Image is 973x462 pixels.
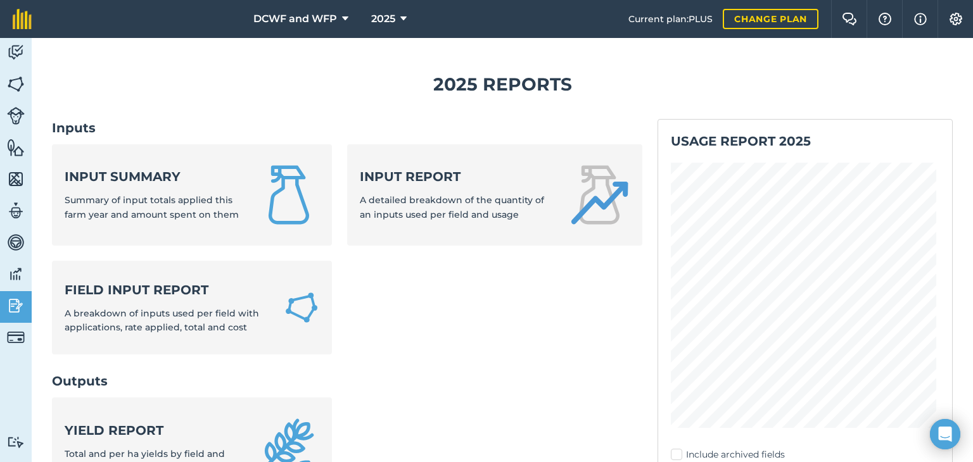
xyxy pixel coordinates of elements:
[52,119,642,137] h2: Inputs
[52,144,332,246] a: Input summarySummary of input totals applied this farm year and amount spent on them
[360,194,544,220] span: A detailed breakdown of the quantity of an inputs used per field and usage
[948,13,963,25] img: A cog icon
[914,11,927,27] img: svg+xml;base64,PHN2ZyB4bWxucz0iaHR0cDovL3d3dy53My5vcmcvMjAwMC9zdmciIHdpZHRoPSIxNyIgaGVpZ2h0PSIxNy...
[7,436,25,448] img: svg+xml;base64,PD94bWwgdmVyc2lvbj0iMS4wIiBlbmNvZGluZz0idXRmLTgiPz4KPCEtLSBHZW5lcmF0b3I6IEFkb2JlIE...
[842,13,857,25] img: Two speech bubbles overlapping with the left bubble in the forefront
[360,168,554,185] strong: Input report
[723,9,818,29] a: Change plan
[7,75,25,94] img: svg+xml;base64,PHN2ZyB4bWxucz0iaHR0cDovL3d3dy53My5vcmcvMjAwMC9zdmciIHdpZHRoPSI1NiIgaGVpZ2h0PSI2MC...
[7,170,25,189] img: svg+xml;base64,PHN2ZyB4bWxucz0iaHR0cDovL3d3dy53My5vcmcvMjAwMC9zdmciIHdpZHRoPSI1NiIgaGVpZ2h0PSI2MC...
[371,11,395,27] span: 2025
[65,194,239,220] span: Summary of input totals applied this farm year and amount spent on them
[52,261,332,355] a: Field Input ReportA breakdown of inputs used per field with applications, rate applied, total and...
[671,448,939,461] label: Include archived fields
[7,138,25,157] img: svg+xml;base64,PHN2ZyB4bWxucz0iaHR0cDovL3d3dy53My5vcmcvMjAwMC9zdmciIHdpZHRoPSI1NiIgaGVpZ2h0PSI2MC...
[569,165,630,225] img: Input report
[930,419,960,449] div: Open Intercom Messenger
[65,168,243,185] strong: Input summary
[258,165,319,225] img: Input summary
[65,308,259,333] span: A breakdown of inputs used per field with applications, rate applied, total and cost
[347,144,642,246] a: Input reportA detailed breakdown of the quantity of an inputs used per field and usage
[7,296,25,315] img: svg+xml;base64,PD94bWwgdmVyc2lvbj0iMS4wIiBlbmNvZGluZz0idXRmLTgiPz4KPCEtLSBHZW5lcmF0b3I6IEFkb2JlIE...
[65,281,269,299] strong: Field Input Report
[7,43,25,62] img: svg+xml;base64,PD94bWwgdmVyc2lvbj0iMS4wIiBlbmNvZGluZz0idXRmLTgiPz4KPCEtLSBHZW5lcmF0b3I6IEFkb2JlIE...
[52,372,642,390] h2: Outputs
[7,201,25,220] img: svg+xml;base64,PD94bWwgdmVyc2lvbj0iMS4wIiBlbmNvZGluZz0idXRmLTgiPz4KPCEtLSBHZW5lcmF0b3I6IEFkb2JlIE...
[253,11,337,27] span: DCWF and WFP
[52,70,953,99] h1: 2025 Reports
[65,421,243,439] strong: Yield report
[628,12,713,26] span: Current plan : PLUS
[13,9,32,29] img: fieldmargin Logo
[7,328,25,346] img: svg+xml;base64,PD94bWwgdmVyc2lvbj0iMS4wIiBlbmNvZGluZz0idXRmLTgiPz4KPCEtLSBHZW5lcmF0b3I6IEFkb2JlIE...
[877,13,893,25] img: A question mark icon
[284,289,319,327] img: Field Input Report
[7,265,25,284] img: svg+xml;base64,PD94bWwgdmVyc2lvbj0iMS4wIiBlbmNvZGluZz0idXRmLTgiPz4KPCEtLSBHZW5lcmF0b3I6IEFkb2JlIE...
[671,132,939,150] h2: Usage report 2025
[7,107,25,125] img: svg+xml;base64,PD94bWwgdmVyc2lvbj0iMS4wIiBlbmNvZGluZz0idXRmLTgiPz4KPCEtLSBHZW5lcmF0b3I6IEFkb2JlIE...
[7,233,25,252] img: svg+xml;base64,PD94bWwgdmVyc2lvbj0iMS4wIiBlbmNvZGluZz0idXRmLTgiPz4KPCEtLSBHZW5lcmF0b3I6IEFkb2JlIE...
